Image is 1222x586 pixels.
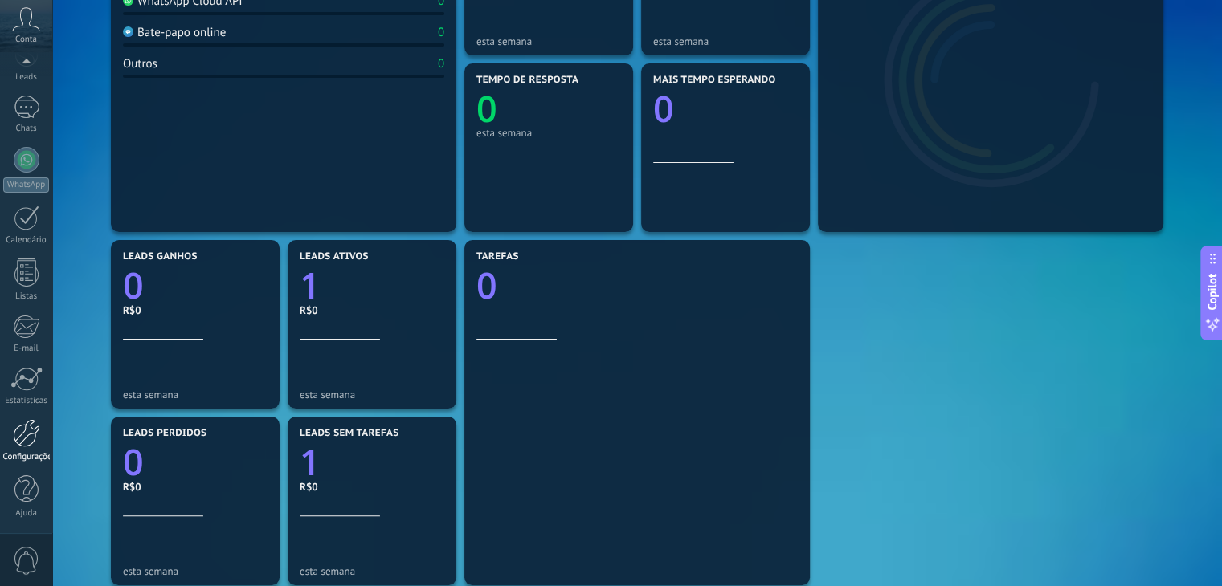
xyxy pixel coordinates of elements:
[3,177,49,193] div: WhatsApp
[300,565,444,577] div: esta semana
[3,235,50,246] div: Calendário
[123,389,268,401] div: esta semana
[300,437,444,486] a: 1
[123,437,268,486] a: 0
[300,251,369,262] span: Leads ativos
[123,26,133,37] img: Bate-papo online
[3,344,50,354] div: E-mail
[3,291,50,302] div: Listas
[1204,274,1220,311] span: Copilot
[653,75,776,86] span: Mais tempo esperando
[3,124,50,134] div: Chats
[476,84,497,133] text: 0
[3,508,50,519] div: Ajuda
[300,480,444,494] div: R$0
[3,452,50,462] div: Configurações
[476,251,519,262] span: Tarefas
[476,127,621,139] div: esta semana
[476,261,798,310] a: 0
[653,35,798,47] div: esta semana
[3,72,50,83] div: Leads
[123,25,226,40] div: Bate-papo online
[653,84,674,133] text: 0
[300,261,321,310] text: 1
[476,261,497,310] text: 0
[300,261,444,310] a: 1
[438,25,444,40] div: 0
[300,303,444,317] div: R$0
[123,437,144,486] text: 0
[123,261,268,310] a: 0
[3,396,50,406] div: Estatísticas
[123,428,206,439] span: Leads perdidos
[438,56,444,71] div: 0
[123,565,268,577] div: esta semana
[123,303,268,317] div: R$0
[300,437,321,486] text: 1
[476,35,621,47] div: esta semana
[123,56,157,71] div: Outros
[300,428,398,439] span: Leads sem tarefas
[476,75,578,86] span: Tempo de resposta
[15,35,37,45] span: Conta
[300,389,444,401] div: esta semana
[123,251,198,262] span: Leads ganhos
[123,480,268,494] div: R$0
[123,261,144,310] text: 0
